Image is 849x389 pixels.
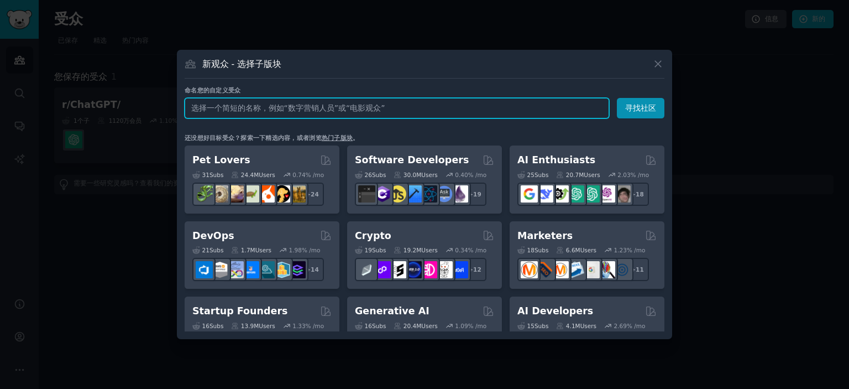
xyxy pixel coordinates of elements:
[517,322,548,330] div: 15 Sub s
[185,87,240,94] font: 命名您的自定义受众
[389,185,406,203] img: learnjavascript
[355,229,391,243] h2: Crypto
[517,153,595,167] h2: AI Enthusiasts
[614,185,631,203] img: ArtificalIntelligence
[617,98,664,118] button: 寻找社区
[517,171,548,179] div: 25 Sub s
[455,322,486,330] div: 1.09 % /mo
[463,183,486,206] div: + 19
[556,246,596,254] div: 6.6M Users
[358,185,375,203] img: software
[227,185,244,203] img: leopardgeckos
[196,261,213,278] img: azuredevops
[583,185,600,203] img: chatgpt_prompts_
[358,261,375,278] img: ethfinance
[289,261,306,278] img: PlatformEngineers
[185,98,609,118] input: 选择一个简短的名称，例如“数字营销人员”或“电影观众”
[451,185,468,203] img: elixir
[231,322,275,330] div: 13.9M Users
[455,246,486,254] div: 0.34 % /mo
[355,322,386,330] div: 16 Sub s
[405,185,422,203] img: iOSProgramming
[556,171,600,179] div: 20.7M Users
[211,185,228,203] img: ballpython
[374,261,391,278] img: 0xPolygon
[192,304,287,318] h2: Startup Founders
[292,171,324,179] div: 0.74 % /mo
[292,322,324,330] div: 1.33 % /mo
[567,261,584,278] img: Emailmarketing
[626,183,649,206] div: + 18
[626,258,649,281] div: + 11
[355,246,386,254] div: 19 Sub s
[192,171,223,179] div: 31 Sub s
[517,246,548,254] div: 18 Sub s
[192,246,223,254] div: 21 Sub s
[536,261,553,278] img: bigseo
[355,304,429,318] h2: Generative AI
[517,229,573,243] h2: Marketers
[420,261,437,278] img: defiblockchain
[353,134,359,141] font: 。
[455,171,486,179] div: 0.40 % /mo
[598,261,615,278] img: MarketingResearch
[242,185,259,203] img: turtle
[420,185,437,203] img: reactnative
[394,246,437,254] div: 19.2M Users
[614,246,646,254] div: 1.23 % /mo
[451,261,468,278] img: defi_
[192,229,234,243] h2: DevOps
[394,322,437,330] div: 20.4M Users
[536,185,553,203] img: DeepSeek
[521,261,538,278] img: content_marketing
[394,171,437,179] div: 30.0M Users
[289,246,321,254] div: 1.98 % /mo
[617,171,649,179] div: 2.03 % /mo
[273,261,290,278] img: aws_cdk
[289,185,306,203] img: dogbreed
[355,171,386,179] div: 26 Sub s
[258,261,275,278] img: platformengineering
[258,185,275,203] img: cockatiel
[227,261,244,278] img: Docker_DevOps
[231,171,275,179] div: 24.4M Users
[374,185,391,203] img: csharp
[552,261,569,278] img: AskMarketing
[436,185,453,203] img: AskComputerScience
[273,185,290,203] img: PetAdvice
[463,258,486,281] div: + 12
[405,261,422,278] img: web3
[556,322,596,330] div: 4.1M Users
[192,153,250,167] h2: Pet Lovers
[242,261,259,278] img: DevOpsLinks
[211,261,228,278] img: AWS_Certified_Experts
[552,185,569,203] img: AItoolsCatalog
[389,261,406,278] img: ethstaker
[521,185,538,203] img: GoogleGeminiAI
[192,322,223,330] div: 16 Sub s
[322,134,353,141] a: 热门子版块
[583,261,600,278] img: googleads
[598,185,615,203] img: OpenAIDev
[301,258,324,281] div: + 14
[567,185,584,203] img: chatgpt_promptDesign
[614,322,646,330] div: 2.69 % /mo
[355,153,469,167] h2: Software Developers
[436,261,453,278] img: CryptoNews
[231,246,271,254] div: 1.7M Users
[301,183,324,206] div: + 24
[614,261,631,278] img: OnlineMarketing
[185,134,322,141] font: 还没想好目标受众？探索一下精选内容，或者浏览
[517,304,593,318] h2: AI Developers
[196,185,213,203] img: herpetology
[625,103,656,112] font: 寻找社区
[202,59,282,69] font: 新观众 - 选择子版块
